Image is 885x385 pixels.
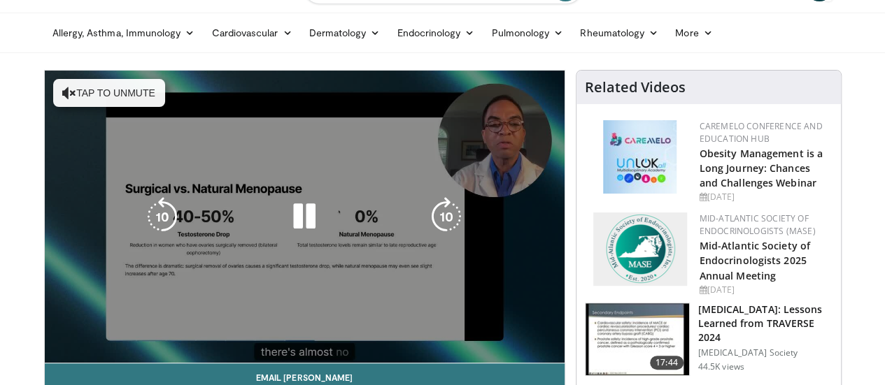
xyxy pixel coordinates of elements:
h4: Related Videos [585,79,686,96]
a: CaReMeLO Conference and Education Hub [700,120,823,145]
a: Pulmonology [483,19,572,47]
h3: [MEDICAL_DATA]: Lessons Learned from TRAVERSE 2024 [698,303,833,344]
a: Cardiovascular [203,19,300,47]
a: Allergy, Asthma, Immunology [44,19,204,47]
a: Obesity Management is a Long Journey: Chances and Challenges Webinar [700,147,823,189]
a: Mid-Atlantic Society of Endocrinologists 2025 Annual Meeting [700,239,810,282]
img: 45df64a9-a6de-482c-8a90-ada250f7980c.png.150x105_q85_autocrop_double_scale_upscale_version-0.2.jpg [603,120,677,194]
p: [MEDICAL_DATA] Society [698,347,833,358]
a: Endocrinology [388,19,483,47]
span: 17:44 [650,356,684,370]
button: Tap to unmute [53,79,165,107]
p: 44.5K views [698,361,744,372]
div: [DATE] [700,191,830,203]
a: Dermatology [301,19,389,47]
div: [DATE] [700,284,830,296]
a: More [667,19,721,47]
img: f382488c-070d-4809-84b7-f09b370f5972.png.150x105_q85_autocrop_double_scale_upscale_version-0.2.png [593,212,687,286]
img: 1317c62a-2f0d-4360-bee0-b1bff80fed3c.150x105_q85_crop-smart_upscale.jpg [586,303,689,376]
a: Mid-Atlantic Society of Endocrinologists (MASE) [700,212,816,237]
a: Rheumatology [572,19,667,47]
a: 17:44 [MEDICAL_DATA]: Lessons Learned from TRAVERSE 2024 [MEDICAL_DATA] Society 44.5K views [585,303,833,377]
video-js: Video Player [45,71,565,363]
